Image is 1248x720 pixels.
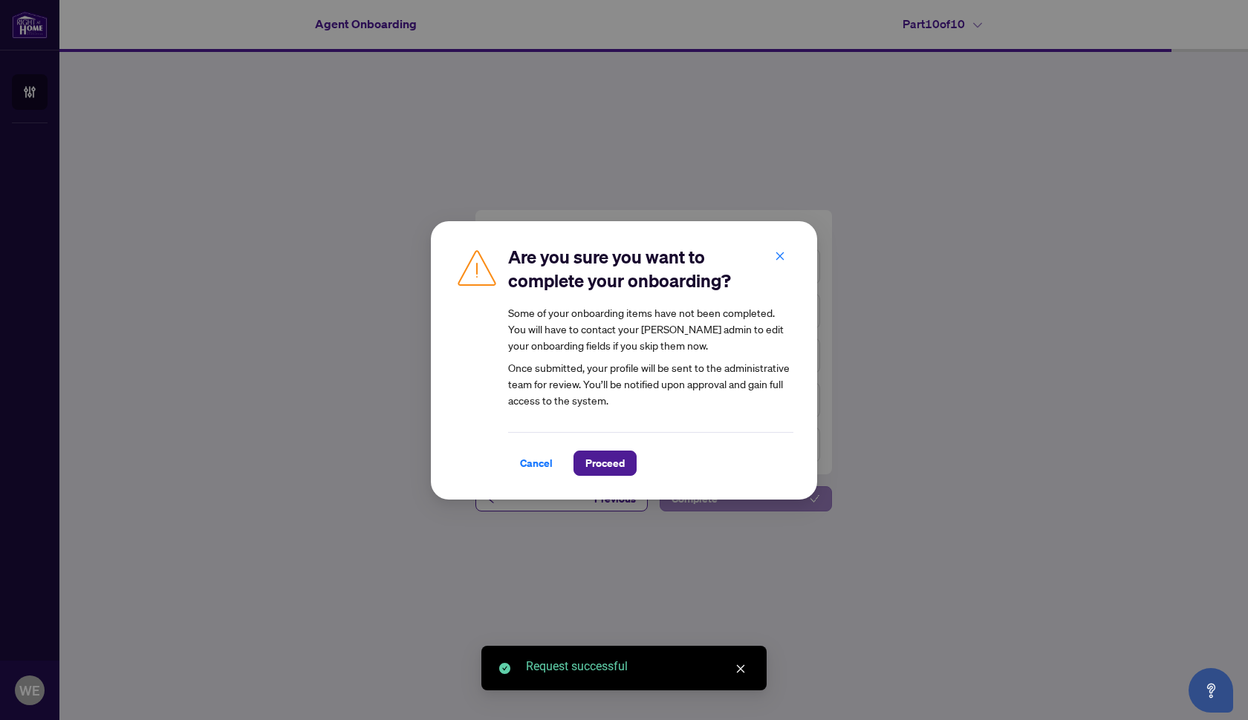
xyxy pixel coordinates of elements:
[455,245,499,289] img: Caution Icon
[508,245,793,292] h2: Are you sure you want to complete your onboarding?
[520,451,553,475] span: Cancel
[573,451,637,476] button: Proceed
[1189,668,1233,713] button: Open asap
[508,304,793,408] article: Once submitted, your profile will be sent to the administrative team for review. You’ll be notifi...
[526,658,749,675] div: Request successful
[585,451,625,475] span: Proceed
[508,451,565,476] button: Cancel
[735,664,746,674] span: close
[732,661,749,677] a: Close
[508,304,793,353] div: Some of your onboarding items have not been completed. You will have to contact your [PERSON_NAME...
[499,663,510,674] span: check-circle
[775,250,785,261] span: close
